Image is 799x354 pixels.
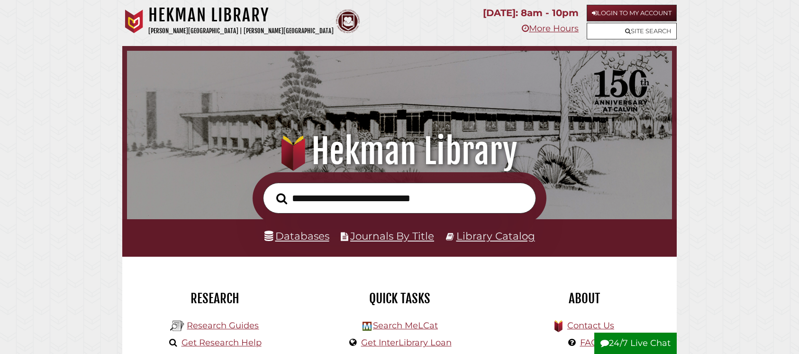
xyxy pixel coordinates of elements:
a: Get Research Help [182,337,262,348]
h1: Hekman Library [139,130,660,172]
a: Journals By Title [350,230,434,242]
img: Calvin Theological Seminary [336,9,360,33]
h2: Research [129,290,300,307]
a: FAQs [580,337,602,348]
a: Databases [264,230,329,242]
img: Calvin University [122,9,146,33]
a: Login to My Account [587,5,677,21]
a: Get InterLibrary Loan [361,337,452,348]
img: Hekman Library Logo [170,319,184,333]
h1: Hekman Library [148,5,334,26]
a: Search MeLCat [373,320,438,331]
i: Search [276,193,287,205]
p: [PERSON_NAME][GEOGRAPHIC_DATA] | [PERSON_NAME][GEOGRAPHIC_DATA] [148,26,334,37]
a: More Hours [522,23,579,34]
img: Hekman Library Logo [363,322,372,331]
a: Contact Us [567,320,614,331]
a: Research Guides [187,320,259,331]
a: Library Catalog [456,230,535,242]
h2: About [499,290,670,307]
button: Search [272,190,292,207]
a: Site Search [587,23,677,39]
p: [DATE]: 8am - 10pm [483,5,579,21]
h2: Quick Tasks [314,290,485,307]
